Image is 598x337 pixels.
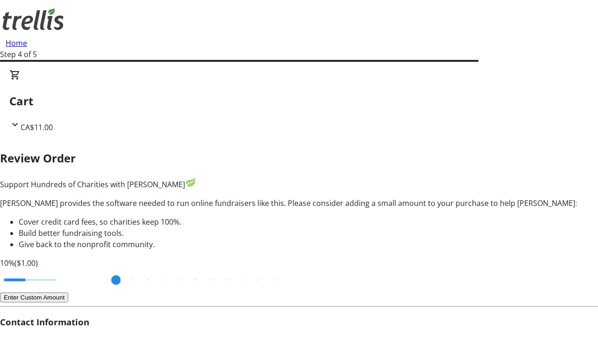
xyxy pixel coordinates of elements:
div: CartCA$11.00 [9,69,589,133]
li: Build better fundraising tools. [19,227,598,239]
span: CA$11.00 [21,122,53,132]
li: Give back to the nonprofit community. [19,239,598,250]
li: Cover credit card fees, so charities keep 100%. [19,216,598,227]
h2: Cart [9,93,589,110]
